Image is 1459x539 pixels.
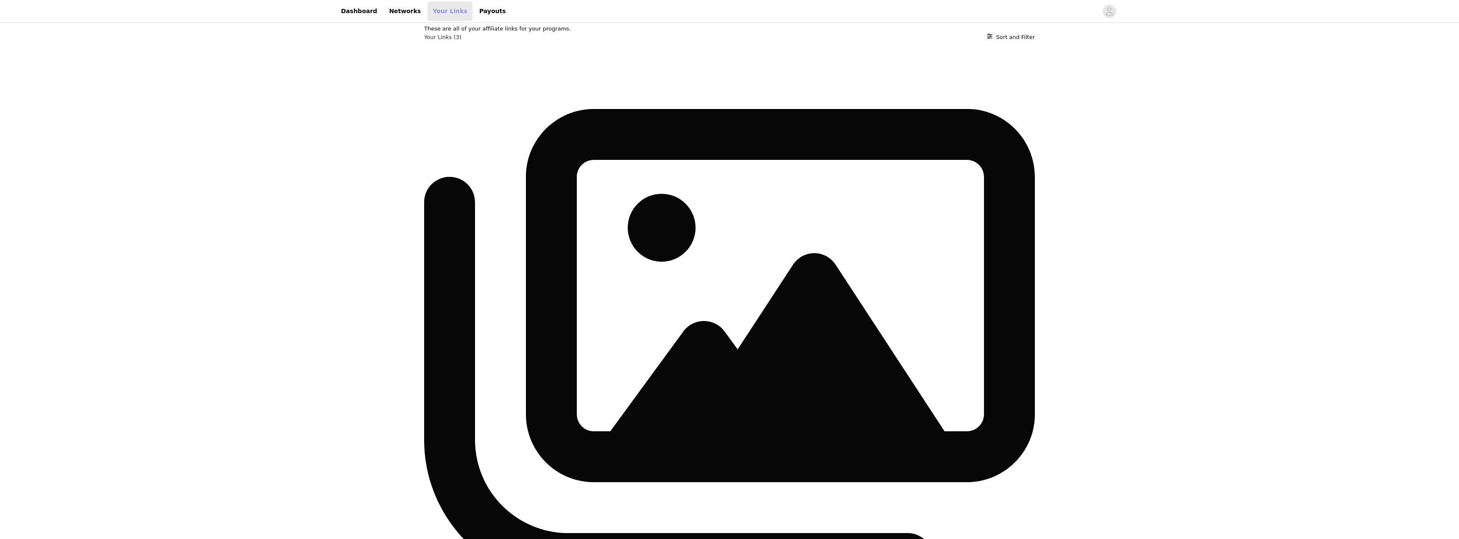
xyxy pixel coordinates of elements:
[428,2,472,21] a: Your Links
[336,2,382,21] a: Dashboard
[384,2,426,21] a: Networks
[474,2,511,21] a: Payouts
[424,33,461,42] h3: Your Links (3)
[1105,5,1113,18] div: avatar
[424,25,1035,33] p: These are all of your affiliate links for your programs.
[987,33,1035,42] button: Sort and Filter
